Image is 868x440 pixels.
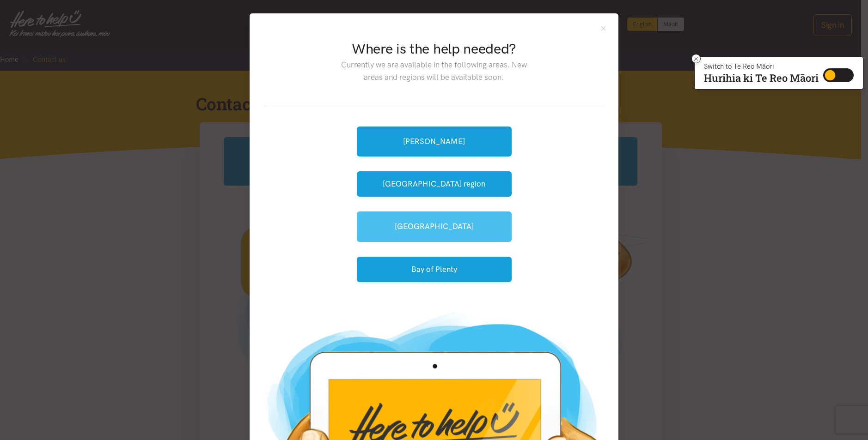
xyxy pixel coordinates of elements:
[334,39,534,59] h2: Where is the help needed?
[599,24,607,32] button: Close
[357,171,512,197] button: [GEOGRAPHIC_DATA] region
[357,211,512,241] a: [GEOGRAPHIC_DATA]
[704,74,819,82] p: Hurihia ki Te Reo Māori
[704,64,819,69] p: Switch to Te Reo Māori
[334,59,534,84] p: Currently we are available in the following areas. New areas and regions will be available soon.
[357,127,512,157] a: [PERSON_NAME]
[357,257,512,282] button: Bay of Plenty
